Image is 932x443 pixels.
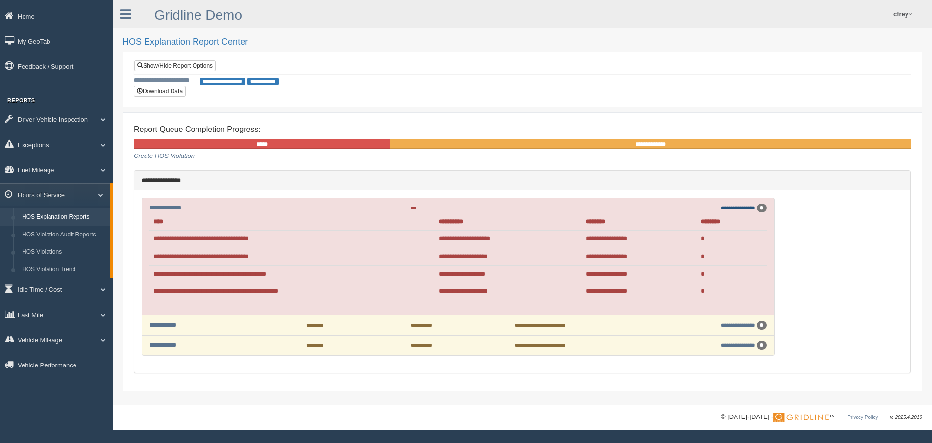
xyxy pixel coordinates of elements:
[18,226,110,244] a: HOS Violation Audit Reports
[154,7,242,23] a: Gridline Demo
[847,415,878,420] a: Privacy Policy
[18,208,110,226] a: HOS Explanation Reports
[890,415,922,420] span: v. 2025.4.2019
[134,125,911,134] h4: Report Queue Completion Progress:
[773,413,829,422] img: Gridline
[18,243,110,261] a: HOS Violations
[123,37,922,47] h2: HOS Explanation Report Center
[134,86,186,97] button: Download Data
[721,412,922,422] div: © [DATE]-[DATE] - ™
[134,60,216,71] a: Show/Hide Report Options
[134,152,195,159] a: Create HOS Violation
[18,261,110,279] a: HOS Violation Trend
